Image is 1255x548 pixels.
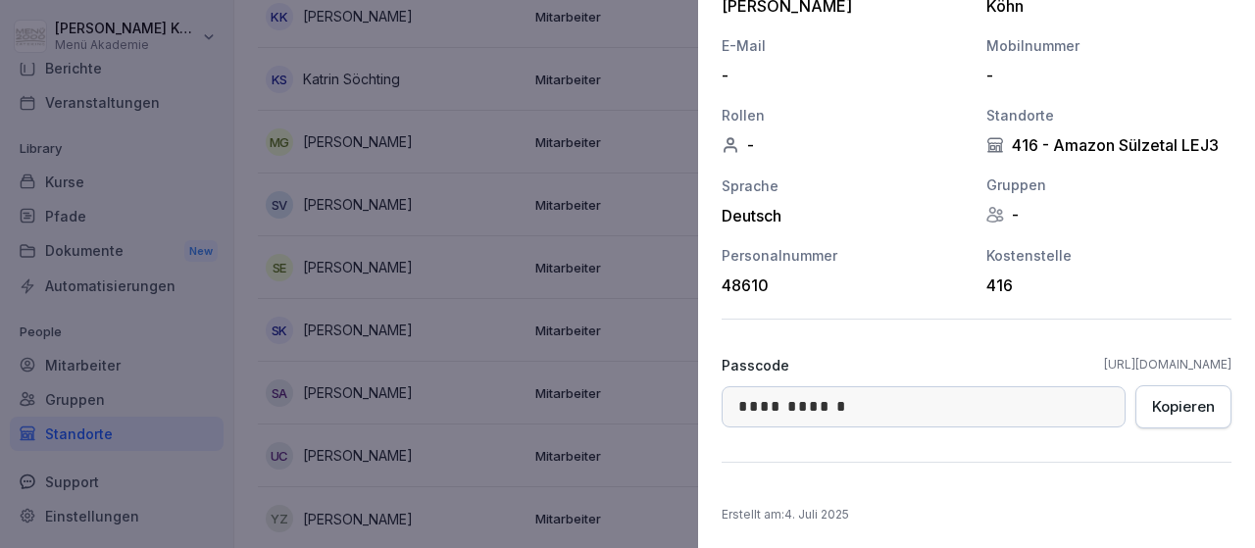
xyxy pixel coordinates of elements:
[722,206,967,225] div: Deutsch
[986,66,1222,85] div: -
[722,105,967,125] div: Rollen
[986,135,1231,155] div: 416 - Amazon Sülzetal LEJ3
[1152,396,1215,418] div: Kopieren
[722,135,967,155] div: -
[1104,356,1231,374] a: [URL][DOMAIN_NAME]
[986,205,1231,224] div: -
[722,245,967,266] div: Personalnummer
[986,245,1231,266] div: Kostenstelle
[722,275,957,295] div: 48610
[986,35,1231,56] div: Mobilnummer
[986,275,1222,295] div: 416
[722,355,789,375] p: Passcode
[986,105,1231,125] div: Standorte
[986,174,1231,195] div: Gruppen
[722,506,1231,523] p: Erstellt am : 4. Juli 2025
[722,175,967,196] div: Sprache
[722,66,957,85] div: -
[722,35,967,56] div: E-Mail
[1135,385,1231,428] button: Kopieren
